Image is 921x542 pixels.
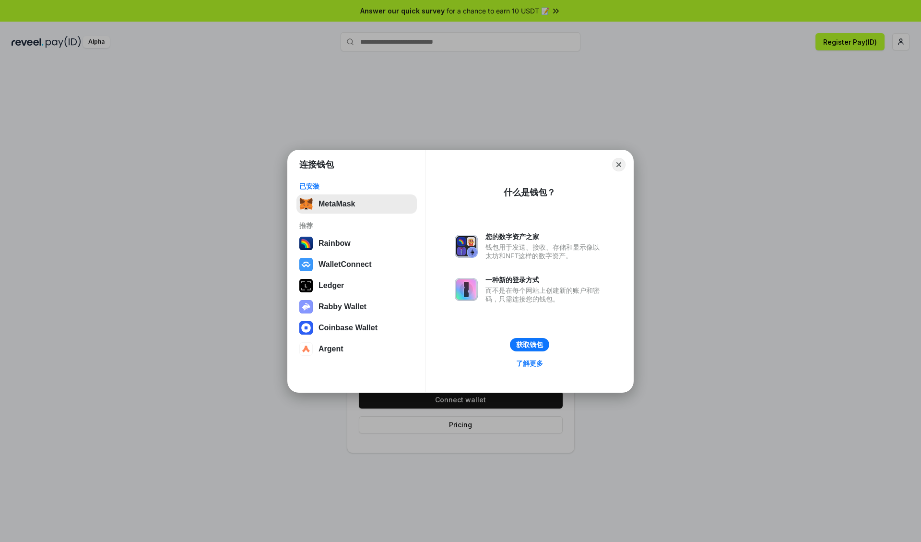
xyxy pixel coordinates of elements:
[504,187,555,198] div: 什么是钱包？
[612,158,626,171] button: Close
[296,276,417,295] button: Ledger
[485,232,604,241] div: 您的数字资产之家
[299,342,313,356] img: svg+xml,%3Csvg%20width%3D%2228%22%20height%3D%2228%22%20viewBox%3D%220%200%2028%2028%22%20fill%3D...
[296,318,417,337] button: Coinbase Wallet
[516,340,543,349] div: 获取钱包
[299,182,414,191] div: 已安装
[510,357,549,370] a: 了解更多
[319,200,355,208] div: MetaMask
[455,278,478,301] img: svg+xml,%3Csvg%20xmlns%3D%22http%3A%2F%2Fwww.w3.org%2F2000%2Fsvg%22%20fill%3D%22none%22%20viewBox...
[296,234,417,253] button: Rainbow
[485,243,604,260] div: 钱包用于发送、接收、存储和显示像以太坊和NFT这样的数字资产。
[319,302,366,311] div: Rabby Wallet
[510,338,549,351] button: 获取钱包
[296,339,417,359] button: Argent
[299,221,414,230] div: 推荐
[296,297,417,316] button: Rabby Wallet
[485,286,604,303] div: 而不是在每个网站上创建新的账户和密码，只需连接您的钱包。
[319,324,378,332] div: Coinbase Wallet
[299,197,313,211] img: svg+xml,%3Csvg%20fill%3D%22none%22%20height%3D%2233%22%20viewBox%3D%220%200%2035%2033%22%20width%...
[299,159,334,170] h1: 连接钱包
[516,359,543,368] div: 了解更多
[319,260,372,269] div: WalletConnect
[299,258,313,271] img: svg+xml,%3Csvg%20width%3D%2228%22%20height%3D%2228%22%20viewBox%3D%220%200%2028%2028%22%20fill%3D...
[299,300,313,313] img: svg+xml,%3Csvg%20xmlns%3D%22http%3A%2F%2Fwww.w3.org%2F2000%2Fsvg%22%20fill%3D%22none%22%20viewBox...
[299,321,313,335] img: svg+xml,%3Csvg%20width%3D%2228%22%20height%3D%2228%22%20viewBox%3D%220%200%2028%2028%22%20fill%3D...
[319,281,344,290] div: Ledger
[319,239,351,248] div: Rainbow
[455,235,478,258] img: svg+xml,%3Csvg%20xmlns%3D%22http%3A%2F%2Fwww.w3.org%2F2000%2Fsvg%22%20fill%3D%22none%22%20viewBox...
[299,237,313,250] img: svg+xml,%3Csvg%20width%3D%22120%22%20height%3D%22120%22%20viewBox%3D%220%200%20120%20120%22%20fil...
[296,194,417,214] button: MetaMask
[296,255,417,274] button: WalletConnect
[485,276,604,284] div: 一种新的登录方式
[319,345,343,353] div: Argent
[299,279,313,292] img: svg+xml,%3Csvg%20xmlns%3D%22http%3A%2F%2Fwww.w3.org%2F2000%2Fsvg%22%20width%3D%2228%22%20height%3...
